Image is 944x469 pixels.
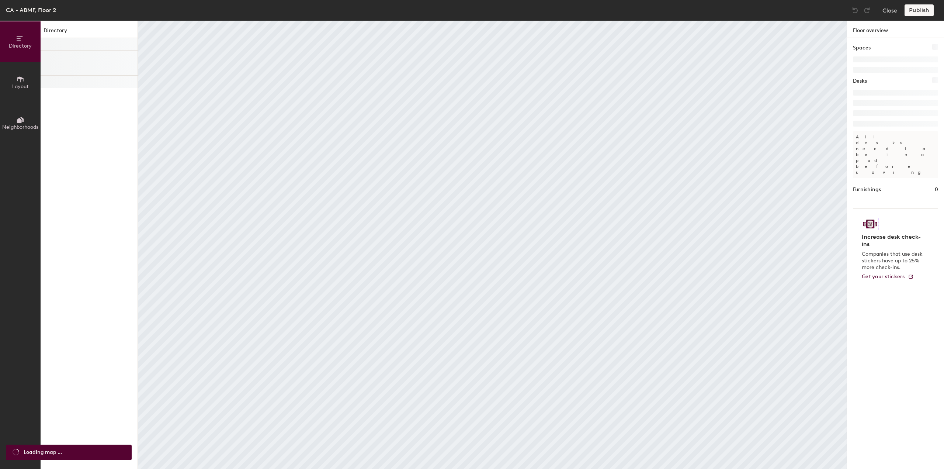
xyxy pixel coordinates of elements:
[853,44,871,52] h1: Spaces
[24,448,62,456] span: Loading map ...
[862,251,925,271] p: Companies that use desk stickers have up to 25% more check-ins.
[851,7,859,14] img: Undo
[862,274,914,280] a: Get your stickers
[138,21,847,469] canvas: Map
[41,27,138,38] h1: Directory
[853,186,881,194] h1: Furnishings
[9,43,32,49] span: Directory
[853,77,867,85] h1: Desks
[862,273,905,280] span: Get your stickers
[853,131,938,178] p: All desks need to be in a pod before saving
[847,21,944,38] h1: Floor overview
[2,124,38,130] span: Neighborhoods
[862,218,879,230] img: Sticker logo
[935,186,938,194] h1: 0
[863,7,871,14] img: Redo
[882,4,897,16] button: Close
[6,6,56,15] div: CA - ABMF, Floor 2
[12,83,29,90] span: Layout
[862,233,925,248] h4: Increase desk check-ins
